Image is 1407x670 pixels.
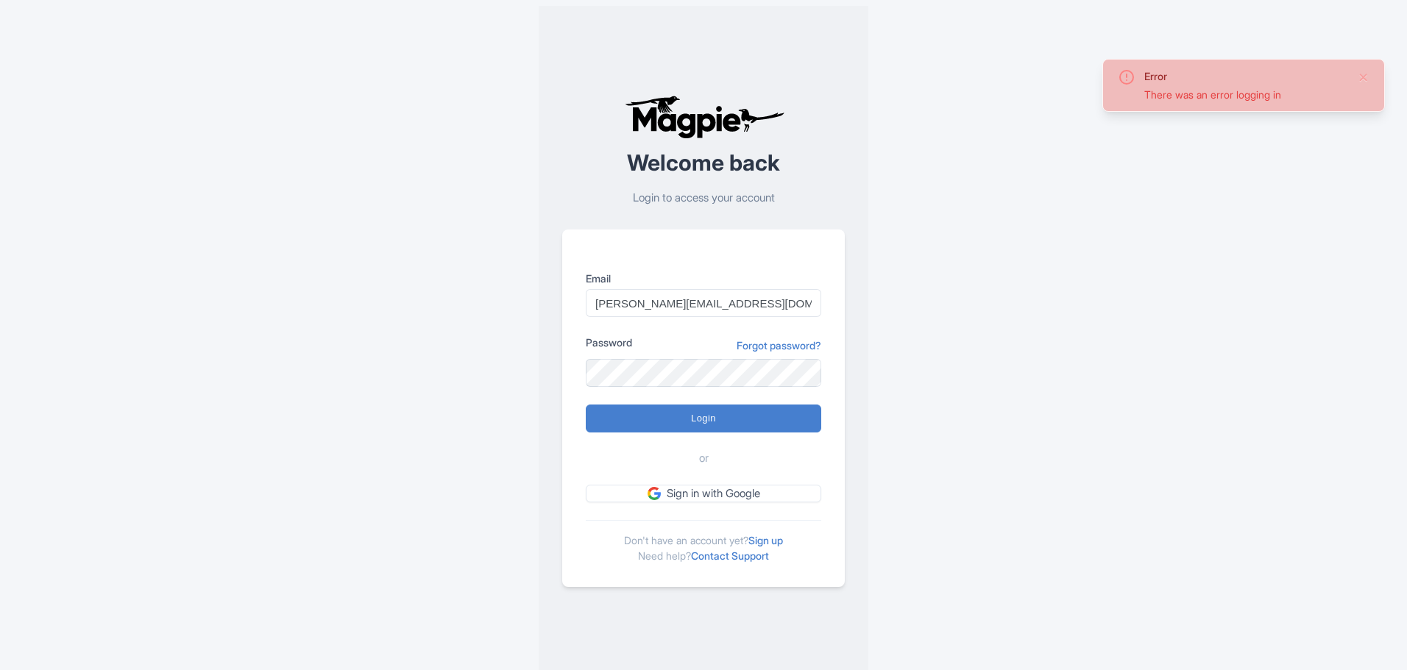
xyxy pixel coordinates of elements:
img: logo-ab69f6fb50320c5b225c76a69d11143b.png [621,95,787,139]
img: google.svg [648,487,661,500]
button: Close [1358,68,1369,86]
input: Login [586,405,821,432]
span: or [699,450,709,467]
div: Don't have an account yet? Need help? [586,520,821,563]
label: Password [586,335,632,350]
div: There was an error logging in [1144,87,1346,102]
div: Error [1144,68,1346,84]
label: Email [586,271,821,286]
p: Login to access your account [562,190,845,207]
input: you@example.com [586,289,821,317]
h2: Welcome back [562,151,845,175]
a: Forgot password? [737,338,821,353]
a: Sign up [748,534,783,546]
a: Contact Support [691,549,769,562]
a: Sign in with Google [586,485,821,503]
